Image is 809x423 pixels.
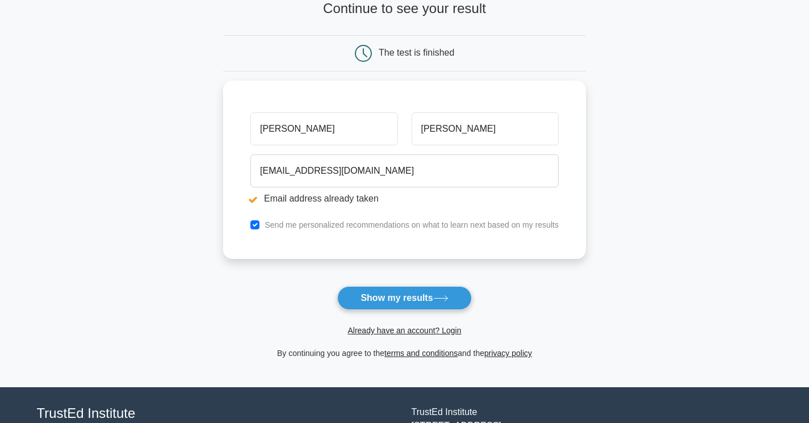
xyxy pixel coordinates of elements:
[250,112,397,145] input: First name
[412,112,559,145] input: Last name
[347,326,461,335] a: Already have an account? Login
[337,286,471,310] button: Show my results
[250,154,559,187] input: Email
[37,405,398,422] h4: TrustEd Institute
[379,48,454,57] div: The test is finished
[265,220,559,229] label: Send me personalized recommendations on what to learn next based on my results
[484,349,532,358] a: privacy policy
[250,192,559,206] li: Email address already taken
[216,346,593,360] div: By continuing you agree to the and the
[384,349,458,358] a: terms and conditions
